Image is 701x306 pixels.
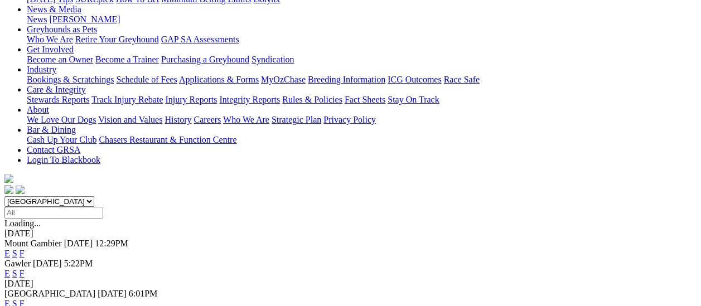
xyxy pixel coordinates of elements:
[388,95,439,104] a: Stay On Track
[308,75,385,84] a: Breeding Information
[252,55,294,64] a: Syndication
[165,95,217,104] a: Injury Reports
[179,75,259,84] a: Applications & Forms
[27,35,73,44] a: Who We Are
[194,115,221,124] a: Careers
[98,289,127,298] span: [DATE]
[12,269,17,278] a: S
[27,115,697,125] div: About
[323,115,376,124] a: Privacy Policy
[129,289,158,298] span: 6:01PM
[20,269,25,278] a: F
[75,35,159,44] a: Retire Your Greyhound
[219,95,280,104] a: Integrity Reports
[4,174,13,183] img: logo-grsa-white.png
[282,95,342,104] a: Rules & Policies
[27,65,56,74] a: Industry
[27,45,74,54] a: Get Involved
[4,269,10,278] a: E
[27,125,76,134] a: Bar & Dining
[27,135,96,144] a: Cash Up Your Club
[27,55,93,64] a: Become an Owner
[4,229,697,239] div: [DATE]
[27,95,697,105] div: Care & Integrity
[4,249,10,258] a: E
[27,155,100,164] a: Login To Blackbook
[261,75,306,84] a: MyOzChase
[223,115,269,124] a: Who We Are
[27,75,114,84] a: Bookings & Scratchings
[4,218,41,228] span: Loading...
[272,115,321,124] a: Strategic Plan
[4,207,103,218] input: Select date
[95,239,128,248] span: 12:29PM
[27,135,697,145] div: Bar & Dining
[27,95,89,104] a: Stewards Reports
[27,35,697,45] div: Greyhounds as Pets
[388,75,441,84] a: ICG Outcomes
[12,249,17,258] a: S
[4,289,95,298] span: [GEOGRAPHIC_DATA]
[165,115,191,124] a: History
[4,239,62,248] span: Mount Gambier
[27,115,96,124] a: We Love Our Dogs
[64,259,93,268] span: 5:22PM
[98,115,162,124] a: Vision and Values
[345,95,385,104] a: Fact Sheets
[27,55,697,65] div: Get Involved
[4,259,31,268] span: Gawler
[27,85,86,94] a: Care & Integrity
[443,75,479,84] a: Race Safe
[20,249,25,258] a: F
[27,105,49,114] a: About
[49,14,120,24] a: [PERSON_NAME]
[64,239,93,248] span: [DATE]
[27,14,697,25] div: News & Media
[33,259,62,268] span: [DATE]
[27,145,80,154] a: Contact GRSA
[95,55,159,64] a: Become a Trainer
[99,135,236,144] a: Chasers Restaurant & Function Centre
[16,185,25,194] img: twitter.svg
[91,95,163,104] a: Track Injury Rebate
[27,75,697,85] div: Industry
[27,4,81,14] a: News & Media
[116,75,177,84] a: Schedule of Fees
[27,25,97,34] a: Greyhounds as Pets
[161,55,249,64] a: Purchasing a Greyhound
[161,35,239,44] a: GAP SA Assessments
[4,279,697,289] div: [DATE]
[27,14,47,24] a: News
[4,185,13,194] img: facebook.svg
